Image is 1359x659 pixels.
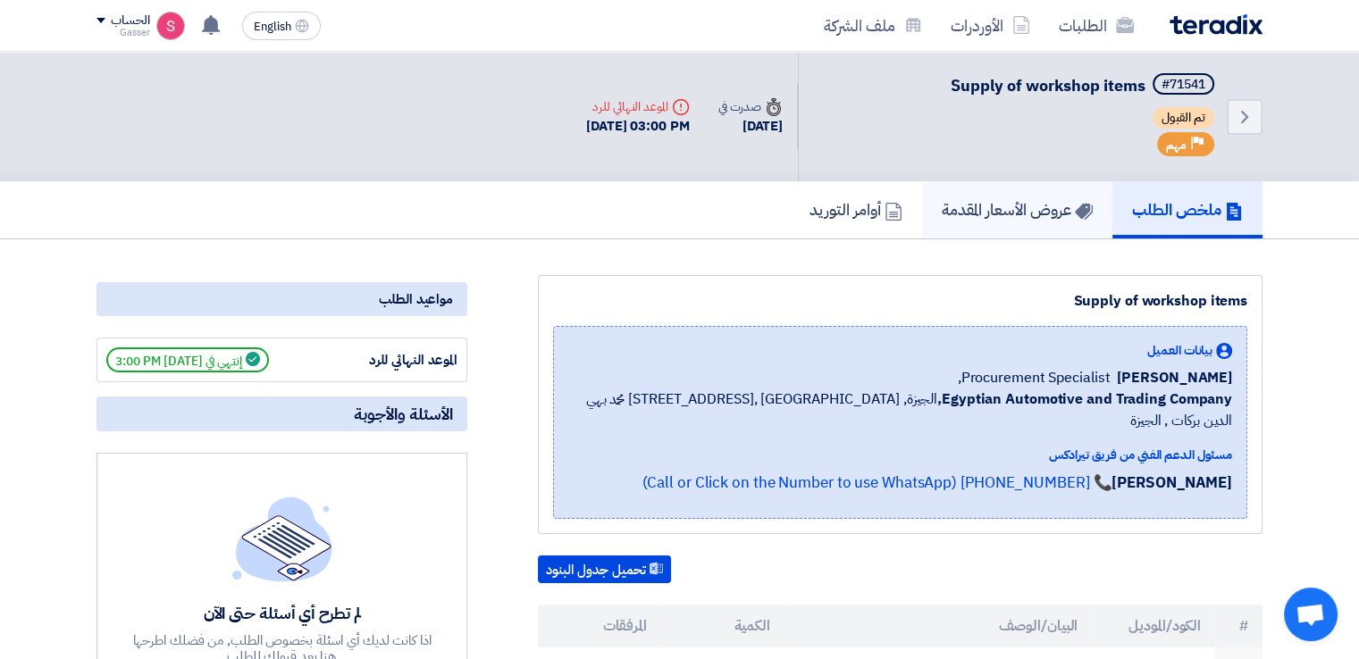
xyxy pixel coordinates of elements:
button: English [242,12,321,40]
th: البيان/الوصف [784,605,1093,647]
h5: ملخص الطلب [1132,199,1243,220]
span: مهم [1166,137,1187,154]
a: الأوردرات [936,4,1044,46]
strong: [PERSON_NAME] [1112,471,1232,494]
th: الكمية [661,605,784,647]
h5: Supply of workshop items [951,73,1218,98]
button: تحميل جدول البنود [538,555,671,584]
div: Supply of workshop items [553,290,1247,312]
div: الموعد النهائي للرد [586,97,690,116]
span: تم القبول [1153,107,1214,129]
h5: عروض الأسعار المقدمة [942,199,1093,220]
div: الموعد النهائي للرد [323,350,457,371]
img: Teradix logo [1170,14,1263,35]
div: الحساب [111,13,149,29]
div: مواعيد الطلب [96,282,467,316]
a: أوامر التوريد [790,181,922,238]
div: Open chat [1284,588,1338,641]
a: الطلبات [1044,4,1148,46]
div: [DATE] [718,116,783,137]
a: ملخص الطلب [1112,181,1263,238]
span: Procurement Specialist, [958,367,1111,388]
span: بيانات العميل [1147,341,1212,360]
h5: أوامر التوريد [810,199,902,220]
span: إنتهي في [DATE] 3:00 PM [106,347,269,372]
div: لم تطرح أي أسئلة حتى الآن [130,603,434,623]
img: unnamed_1748516558010.png [156,12,185,40]
span: Supply of workshop items [951,73,1145,97]
span: [PERSON_NAME] [1117,367,1232,388]
div: مسئول الدعم الفني من فريق تيرادكس [568,446,1232,464]
span: English [254,21,291,33]
th: المرفقات [538,605,661,647]
div: #71541 [1162,79,1205,91]
th: الكود/الموديل [1092,605,1215,647]
span: الأسئلة والأجوبة [354,404,453,424]
a: ملف الشركة [810,4,936,46]
div: [DATE] 03:00 PM [586,116,690,137]
div: Gasser [96,28,149,38]
th: # [1215,605,1263,647]
a: عروض الأسعار المقدمة [922,181,1112,238]
a: 📞 [PHONE_NUMBER] (Call or Click on the Number to use WhatsApp) [642,471,1112,494]
img: empty_state_list.svg [232,496,332,580]
b: Egyptian Automotive and Trading Company, [937,388,1232,410]
span: الجيزة, [GEOGRAPHIC_DATA] ,[STREET_ADDRESS] محمد بهي الدين بركات , الجيزة [568,388,1232,431]
div: صدرت في [718,97,783,116]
